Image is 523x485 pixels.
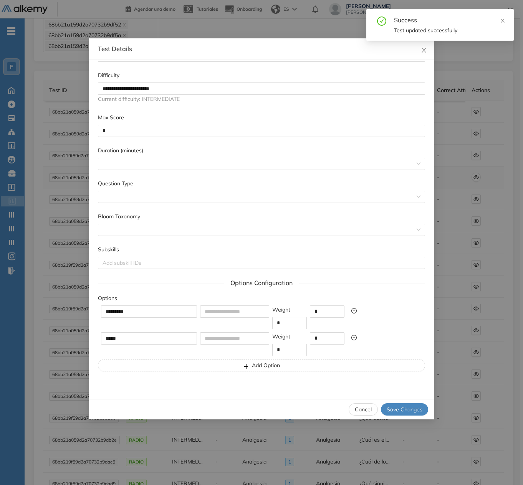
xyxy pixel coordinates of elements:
label: Weight [272,332,290,341]
label: Subskills [98,245,119,254]
span: Cancel [355,405,372,414]
label: Options [98,294,117,302]
span: minus-circle [351,335,357,340]
input: Difficulty [98,82,425,95]
label: Weight [272,305,290,314]
span: close [500,18,505,23]
label: Difficulty [98,71,119,79]
span: Options Configuration [224,278,299,288]
button: Close [414,38,434,59]
label: Bloom Taxonomy [98,212,140,221]
span: close [421,47,427,53]
button: plusAdd Option [98,359,425,371]
input: Max Score [98,125,425,137]
span: Save Changes [387,405,422,414]
button: Save Changes [381,403,428,416]
div: Current difficulty: INTERMEDIATE [98,95,425,104]
span: plus [243,363,249,370]
span: check-circle [377,15,386,26]
span: minus-circle [351,308,357,313]
div: Test Details [98,45,425,53]
label: Max Score [98,113,124,122]
div: Test updated successfully [394,26,505,35]
span: Add Option [252,361,280,370]
button: Cancel [349,403,378,416]
div: Success [394,15,505,25]
label: Duration (minutes) [98,146,143,155]
input: Weight [273,344,306,356]
label: Question Type [98,179,133,188]
input: Weight [273,317,306,329]
input: Subskills [103,258,104,267]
